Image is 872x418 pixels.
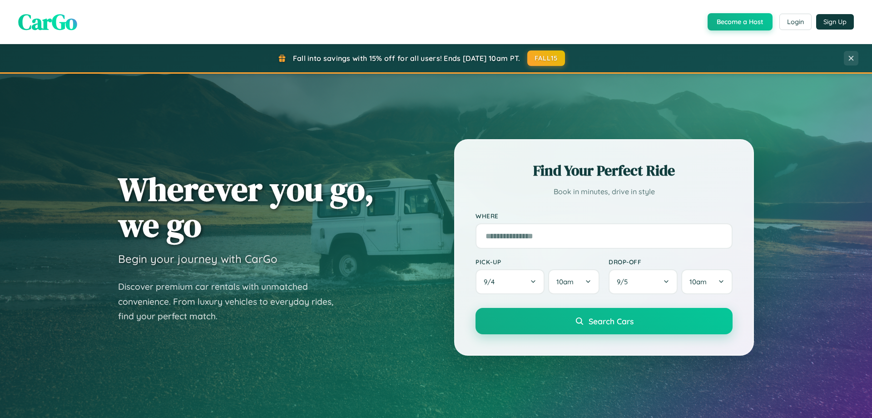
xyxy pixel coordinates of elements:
[476,269,545,294] button: 9/4
[476,185,733,198] p: Book in minutes, drive in style
[816,14,854,30] button: Sign Up
[476,258,599,266] label: Pick-up
[689,277,707,286] span: 10am
[476,161,733,181] h2: Find Your Perfect Ride
[484,277,499,286] span: 9 / 4
[527,50,565,66] button: FALL15
[609,258,733,266] label: Drop-off
[556,277,574,286] span: 10am
[476,308,733,334] button: Search Cars
[548,269,599,294] button: 10am
[476,212,733,220] label: Where
[779,14,812,30] button: Login
[118,279,345,324] p: Discover premium car rentals with unmatched convenience. From luxury vehicles to everyday rides, ...
[617,277,632,286] span: 9 / 5
[118,171,374,243] h1: Wherever you go, we go
[609,269,678,294] button: 9/5
[18,7,77,37] span: CarGo
[681,269,733,294] button: 10am
[293,54,520,63] span: Fall into savings with 15% off for all users! Ends [DATE] 10am PT.
[589,316,634,326] span: Search Cars
[708,13,773,30] button: Become a Host
[118,252,277,266] h3: Begin your journey with CarGo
